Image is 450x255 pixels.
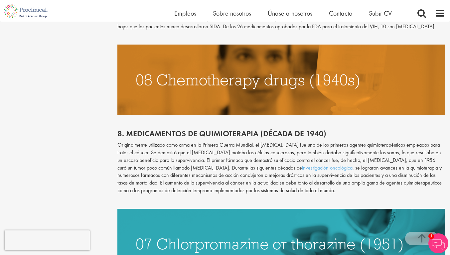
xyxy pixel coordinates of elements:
a: Subir CV [369,9,392,18]
font: Originalmente utilizado como arma en la Primera Guerra Mundial, el [MEDICAL_DATA] fue uno de los ... [117,141,441,171]
img: Medicamentos de quimioterapia (década de 1940) [117,45,445,115]
font: 8. Medicamentos de quimioterapia (década de 1940) [117,128,326,139]
a: Empleos [174,9,196,18]
a: Sobre nosotros [213,9,251,18]
img: Chatbot [428,233,448,253]
a: Contacto [329,9,352,18]
iframe: reCAPTCHA [5,230,90,250]
a: Únase a nosotros [268,9,312,18]
a: investigación oncológica [302,164,353,171]
font: , se lograron avances en la quimioterapia y numerosos fármacos con diferentes mecanismos de acció... [117,164,442,194]
font: 1 [430,234,432,238]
